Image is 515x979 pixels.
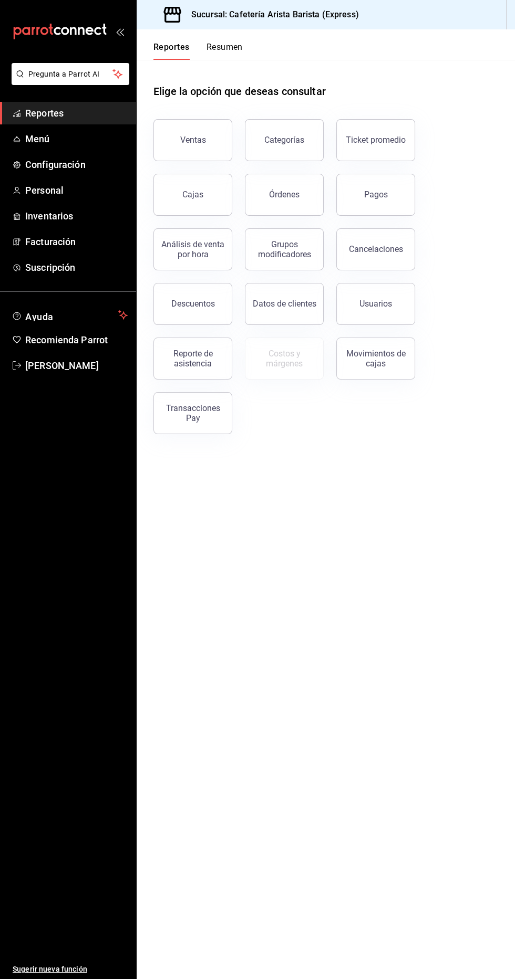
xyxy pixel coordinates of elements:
button: Pagos [336,174,415,216]
button: Movimientos de cajas [336,338,415,380]
div: Pagos [364,190,388,199]
div: Categorías [264,135,304,145]
span: Menú [25,132,128,146]
div: Descuentos [171,299,215,309]
button: Órdenes [245,174,324,216]
button: Cancelaciones [336,228,415,270]
button: Reporte de asistencia [153,338,232,380]
div: Órdenes [269,190,300,199]
div: Ventas [180,135,206,145]
span: Suscripción [25,260,128,275]
div: Análisis de venta por hora [160,239,225,259]
div: Costos y márgenes [252,349,317,369]
button: Usuarios [336,283,415,325]
span: Personal [25,183,128,197]
button: open_drawer_menu [116,27,124,36]
span: Ayuda [25,309,114,321]
div: Cancelaciones [349,244,403,254]
span: Configuración [25,157,128,172]
button: Pregunta a Parrot AI [12,63,129,85]
span: Sugerir nueva función [13,964,128,975]
button: Cajas [153,174,232,216]
button: Categorías [245,119,324,161]
div: Movimientos de cajas [343,349,408,369]
button: Datos de clientes [245,283,324,325]
button: Ticket promedio [336,119,415,161]
div: Cajas [182,190,203,199]
button: Reportes [153,42,190,60]
h3: Sucursal: Cafetería Arista Barista (Express) [183,8,359,21]
button: Grupos modificadores [245,228,324,270]
a: Pregunta a Parrot AI [7,76,129,87]
div: Datos de clientes [253,299,316,309]
span: [PERSON_NAME] [25,359,128,373]
div: Ticket promedio [346,135,406,145]
h1: Elige la opción que deseas consultar [153,83,326,99]
div: Transacciones Pay [160,403,225,423]
button: Transacciones Pay [153,392,232,434]
div: navigation tabs [153,42,243,60]
button: Análisis de venta por hora [153,228,232,270]
button: Resumen [207,42,243,60]
span: Facturación [25,235,128,249]
button: Descuentos [153,283,232,325]
button: Ventas [153,119,232,161]
span: Recomienda Parrot [25,333,128,347]
button: Contrata inventarios para ver este reporte [245,338,324,380]
div: Usuarios [359,299,392,309]
span: Pregunta a Parrot AI [28,69,113,80]
div: Grupos modificadores [252,239,317,259]
span: Reportes [25,106,128,120]
div: Reporte de asistencia [160,349,225,369]
span: Inventarios [25,209,128,223]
